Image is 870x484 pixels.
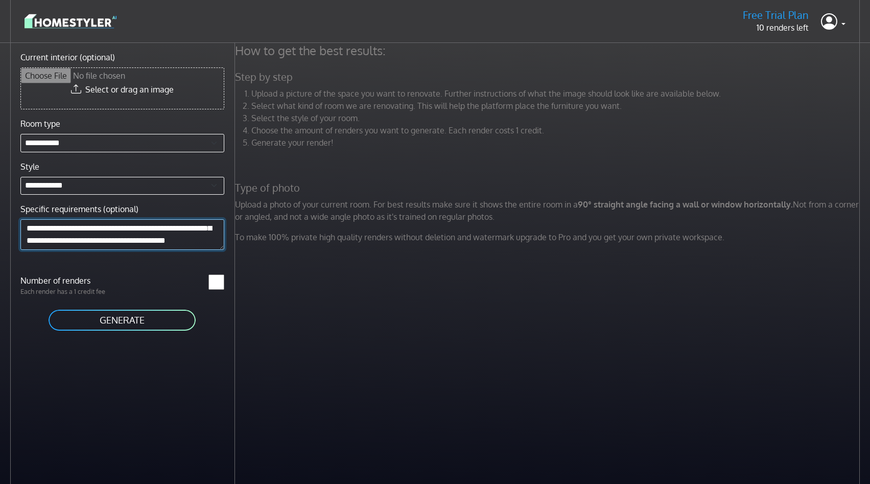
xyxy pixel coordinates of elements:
label: Room type [20,118,60,130]
p: 10 renders left [743,21,809,34]
li: Upload a picture of the space you want to renovate. Further instructions of what the image should... [251,87,862,100]
strong: 90° straight angle facing a wall or window horizontally. [578,199,793,210]
label: Specific requirements (optional) [20,203,138,215]
h5: Free Trial Plan [743,9,809,21]
li: Select the style of your room. [251,112,862,124]
p: Each render has a 1 credit fee [14,287,122,296]
p: Upload a photo of your current room. For best results make sure it shows the entire room in a Not... [229,198,868,223]
label: Current interior (optional) [20,51,115,63]
li: Generate your render! [251,136,862,149]
li: Choose the amount of renders you want to generate. Each render costs 1 credit. [251,124,862,136]
h5: Type of photo [229,181,868,194]
img: logo-3de290ba35641baa71223ecac5eacb59cb85b4c7fdf211dc9aaecaaee71ea2f8.svg [25,12,116,30]
button: GENERATE [48,309,197,332]
label: Style [20,160,39,173]
li: Select what kind of room we are renovating. This will help the platform place the furniture you w... [251,100,862,112]
h4: How to get the best results: [229,43,868,58]
label: Number of renders [14,274,122,287]
h5: Step by step [229,71,868,83]
p: To make 100% private high quality renders without deletion and watermark upgrade to Pro and you g... [229,231,868,243]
